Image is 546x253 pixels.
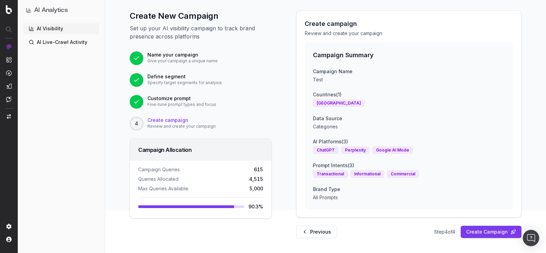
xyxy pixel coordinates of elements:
[313,162,505,169] p: Prompt Intents (3)
[6,70,12,76] img: Activation
[313,115,505,122] p: Data Source
[138,166,180,173] span: Campaign Queries
[6,5,12,14] img: Botify logo
[130,117,143,130] button: 4
[147,80,222,85] p: Specify target segments for analysis
[461,226,521,238] button: Create Campaign
[313,50,505,60] h2: Campaign Summary
[6,96,12,102] img: Assist
[313,146,339,154] div: ChatGPT
[305,19,513,29] h2: Create campaign
[523,230,539,246] div: Open Intercom Messenger
[130,11,272,21] h1: Create New Campaign
[23,23,99,34] a: AI Visibility
[249,176,263,183] span: 4,515
[130,95,272,109] div: Customize promptFine-tune prompt types and focus
[313,194,505,201] p: All Prompts
[6,44,12,49] img: Analytics
[296,226,337,238] button: Previous
[372,146,413,154] div: Google AI Mode
[254,166,263,173] span: 615
[6,237,12,242] img: My account
[313,123,505,130] p: Categories
[341,146,370,154] div: Perplexity
[23,37,99,48] a: AI Live-Crawl Activity
[138,176,178,183] span: Queries Allocated
[138,147,263,153] div: Campaign Allocation
[147,95,216,102] p: Customize prompt
[130,73,272,87] div: Define segmentSpecify target segments for analysis
[26,5,97,15] button: AI Analytics
[248,203,263,210] span: 90.3 %
[387,170,419,178] div: Commercial
[313,186,505,193] p: Brand Type
[313,138,505,145] p: AI Platforms (3)
[34,5,68,15] h1: AI Analytics
[147,51,218,58] p: Name your campaign
[313,91,505,98] p: Countries (1)
[434,228,455,235] span: Step 4 of 4
[305,30,513,37] p: Review and create your campaign
[313,99,365,107] div: [GEOGRAPHIC_DATA]
[350,170,384,178] div: Informational
[6,224,12,229] img: Setting
[130,51,272,65] div: Name your campaignGive your campaign a unique name
[147,73,222,80] p: Define segment
[147,117,216,124] p: Create campaign
[147,58,218,64] p: Give your campaign a unique name
[6,83,12,89] img: Studio
[130,24,272,41] p: Set up your AI visibility campaign to track brand presence across platforms
[313,170,348,178] div: Transactional
[313,68,505,75] p: Campaign Name
[6,57,12,63] img: Intelligence
[138,185,188,192] span: Max Queries Available
[147,124,216,129] p: Review and create your campaign
[313,76,505,83] p: Test
[130,117,272,130] div: 4Create campaignReview and create your campaign
[7,114,11,119] img: Switch project
[249,185,263,192] span: 5,000
[147,102,216,107] p: Fine-tune prompt types and focus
